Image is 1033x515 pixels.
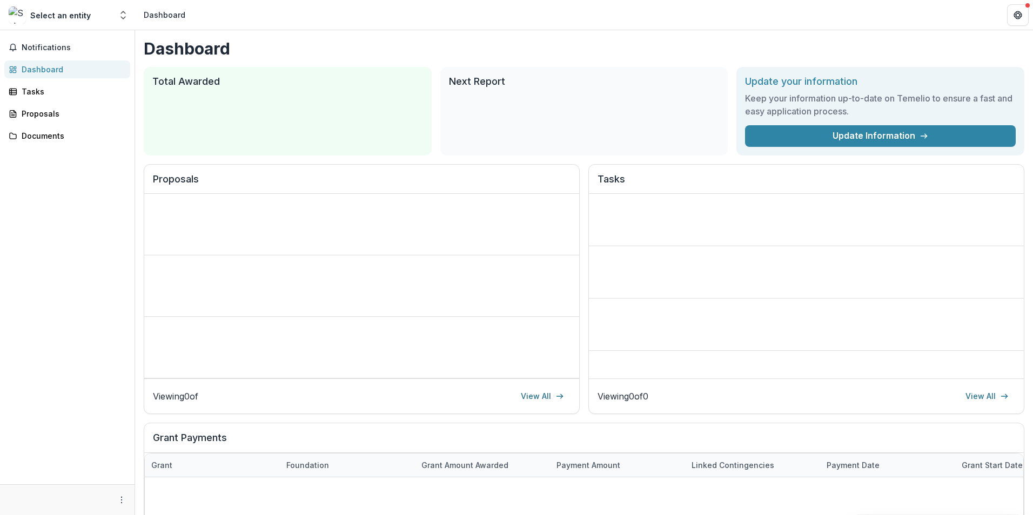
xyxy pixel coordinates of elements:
h2: Update your information [745,76,1016,87]
div: Dashboard [22,64,122,75]
div: Documents [22,130,122,141]
h2: Grant Payments [153,432,1015,452]
button: Get Help [1007,4,1029,26]
a: Update Information [745,125,1016,147]
a: View All [514,388,571,405]
div: Select an entity [30,10,91,21]
nav: breadcrumb [139,7,190,23]
h3: Keep your information up-to-date on Temelio to ensure a fast and easy application process. [745,92,1016,118]
p: Viewing 0 of [153,390,198,403]
div: Proposals [22,108,122,119]
h1: Dashboard [144,39,1024,58]
a: Tasks [4,83,130,100]
span: Notifications [22,43,126,52]
h2: Next Report [449,76,720,87]
h2: Proposals [153,173,571,194]
h2: Total Awarded [152,76,423,87]
img: Select an entity [9,6,26,24]
button: More [115,493,128,506]
a: Proposals [4,105,130,123]
button: Notifications [4,39,130,56]
a: Dashboard [4,60,130,78]
a: View All [959,388,1015,405]
div: Tasks [22,86,122,97]
div: Dashboard [144,9,185,21]
p: Viewing 0 of 0 [598,390,648,403]
button: Open entity switcher [116,4,131,26]
a: Documents [4,127,130,145]
h2: Tasks [598,173,1015,194]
